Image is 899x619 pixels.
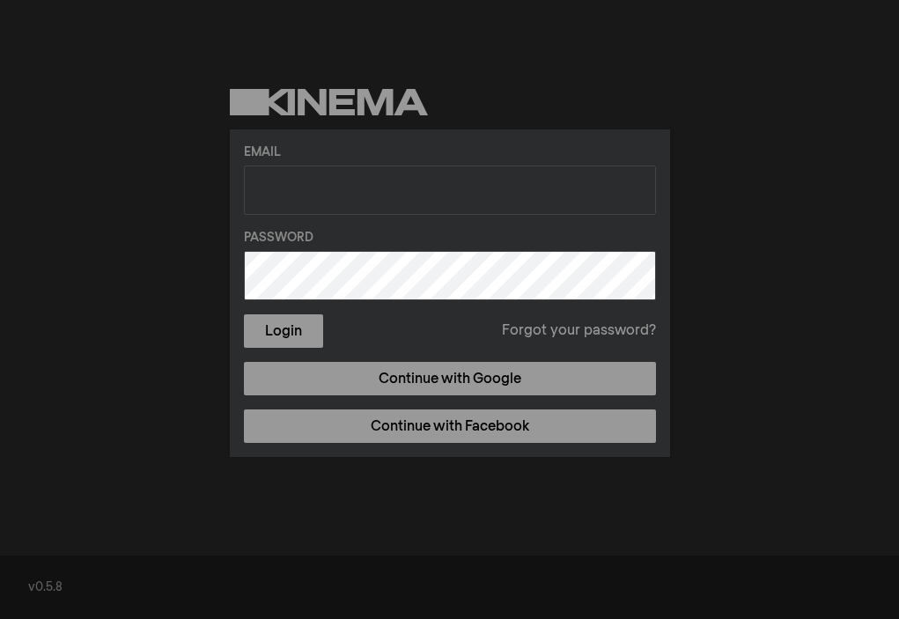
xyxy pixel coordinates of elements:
[28,578,871,597] div: v0.5.8
[244,409,656,443] a: Continue with Facebook
[244,144,656,162] label: Email
[244,362,656,395] a: Continue with Google
[502,321,656,342] a: Forgot your password?
[244,229,656,247] label: Password
[244,314,323,348] button: Login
